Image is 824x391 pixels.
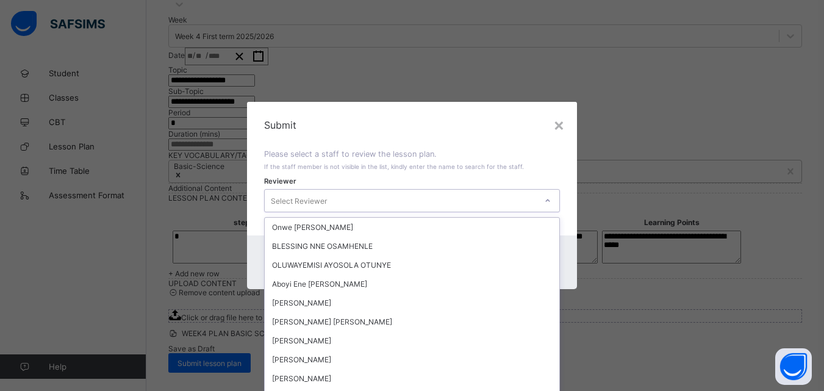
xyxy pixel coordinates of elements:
[265,331,559,350] div: [PERSON_NAME]
[264,163,524,170] span: If the staff member is not visible in the list, kindly enter the name to search for the staff.
[265,274,559,293] div: Aboyi Ene [PERSON_NAME]
[264,177,296,185] span: Reviewer
[553,114,565,135] div: ×
[775,348,812,385] button: Open asap
[264,149,437,159] span: Please select a staff to review the lesson plan.
[271,189,327,212] div: Select Reviewer
[265,312,559,331] div: [PERSON_NAME] [PERSON_NAME]
[265,218,559,237] div: Onwe [PERSON_NAME]
[265,369,559,388] div: [PERSON_NAME]
[265,237,559,256] div: BLESSING NNE OSAMHENLE
[265,293,559,312] div: [PERSON_NAME]
[264,119,559,131] span: Submit
[265,256,559,274] div: OLUWAYEMISI AYOSOLA OTUNYE
[265,350,559,369] div: [PERSON_NAME]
